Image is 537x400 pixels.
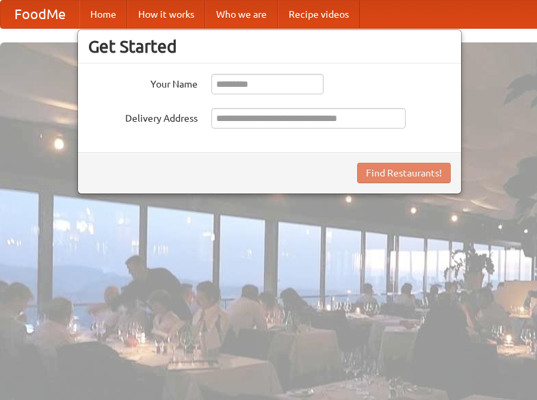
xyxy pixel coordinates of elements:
[79,1,127,28] a: Home
[1,1,79,28] a: FoodMe
[357,163,451,183] button: Find Restaurants!
[88,36,451,57] h3: Get Started
[278,1,360,28] a: Recipe videos
[127,1,205,28] a: How it works
[88,74,198,91] label: Your Name
[205,1,278,28] a: Who we are
[88,108,198,125] label: Delivery Address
